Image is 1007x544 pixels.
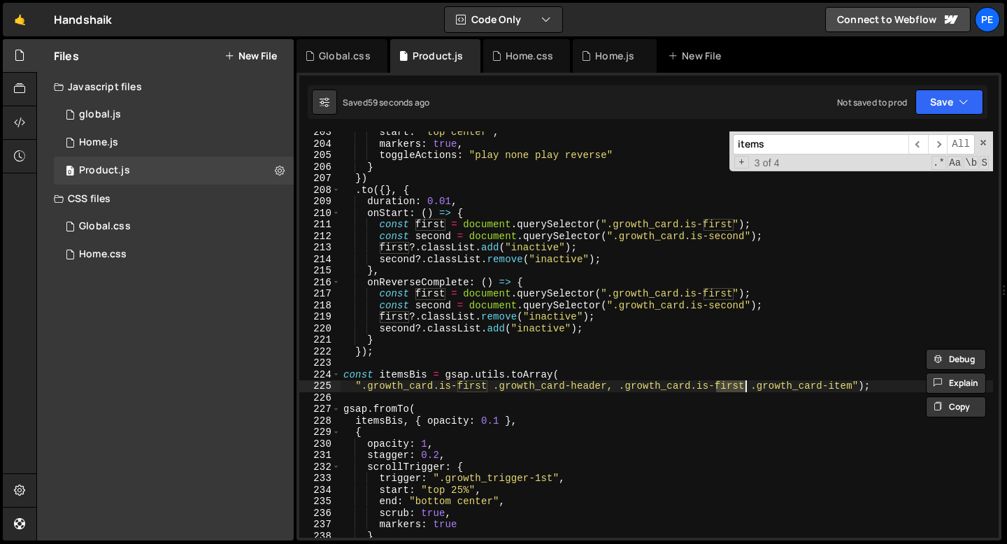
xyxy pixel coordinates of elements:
[948,156,962,170] span: CaseSensitive Search
[79,248,127,261] div: Home.css
[299,427,341,438] div: 229
[980,156,989,170] span: Search In Selection
[79,136,118,149] div: Home.js
[299,185,341,196] div: 208
[54,157,294,185] div: 16572/45211.js
[299,162,341,173] div: 206
[837,96,907,108] div: Not saved to prod
[299,346,341,358] div: 222
[299,300,341,312] div: 218
[299,496,341,508] div: 235
[749,157,785,169] span: 3 of 4
[319,49,371,63] div: Global.css
[915,90,983,115] button: Save
[3,3,37,36] a: 🤙
[926,396,986,417] button: Copy
[299,369,341,381] div: 224
[506,49,553,63] div: Home.css
[79,164,130,177] div: Product.js
[299,173,341,185] div: 207
[299,288,341,300] div: 217
[299,265,341,277] div: 215
[299,461,341,473] div: 232
[54,213,294,241] div: 16572/45138.css
[413,49,464,63] div: Product.js
[299,508,341,520] div: 236
[299,219,341,231] div: 211
[79,108,121,121] div: global.js
[299,380,341,392] div: 225
[299,403,341,415] div: 227
[299,277,341,289] div: 216
[734,156,749,169] span: Toggle Replace mode
[66,166,74,178] span: 0
[54,101,294,129] div: 16572/45061.js
[299,473,341,485] div: 233
[343,96,429,108] div: Saved
[299,519,341,531] div: 237
[299,127,341,138] div: 203
[37,185,294,213] div: CSS files
[445,7,562,32] button: Code Only
[37,73,294,101] div: Javascript files
[299,485,341,496] div: 234
[964,156,978,170] span: Whole Word Search
[825,7,971,32] a: Connect to Webflow
[224,50,277,62] button: New File
[79,220,131,233] div: Global.css
[299,196,341,208] div: 209
[54,129,294,157] div: 16572/45051.js
[733,134,908,155] input: Search for
[926,373,986,394] button: Explain
[668,49,727,63] div: New File
[908,134,928,155] span: ​
[928,134,948,155] span: ​
[299,438,341,450] div: 230
[299,254,341,266] div: 214
[299,450,341,461] div: 231
[947,134,975,155] span: Alt-Enter
[595,49,634,63] div: Home.js
[975,7,1000,32] a: Pe
[299,392,341,404] div: 226
[299,231,341,243] div: 212
[54,11,112,28] div: Handshaik
[299,415,341,427] div: 228
[299,208,341,220] div: 210
[299,357,341,369] div: 223
[299,138,341,150] div: 204
[299,311,341,323] div: 219
[299,242,341,254] div: 213
[299,150,341,162] div: 205
[931,156,946,170] span: RegExp Search
[368,96,429,108] div: 59 seconds ago
[299,323,341,335] div: 220
[926,349,986,370] button: Debug
[299,334,341,346] div: 221
[54,241,294,269] div: 16572/45056.css
[299,531,341,543] div: 238
[54,48,79,64] h2: Files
